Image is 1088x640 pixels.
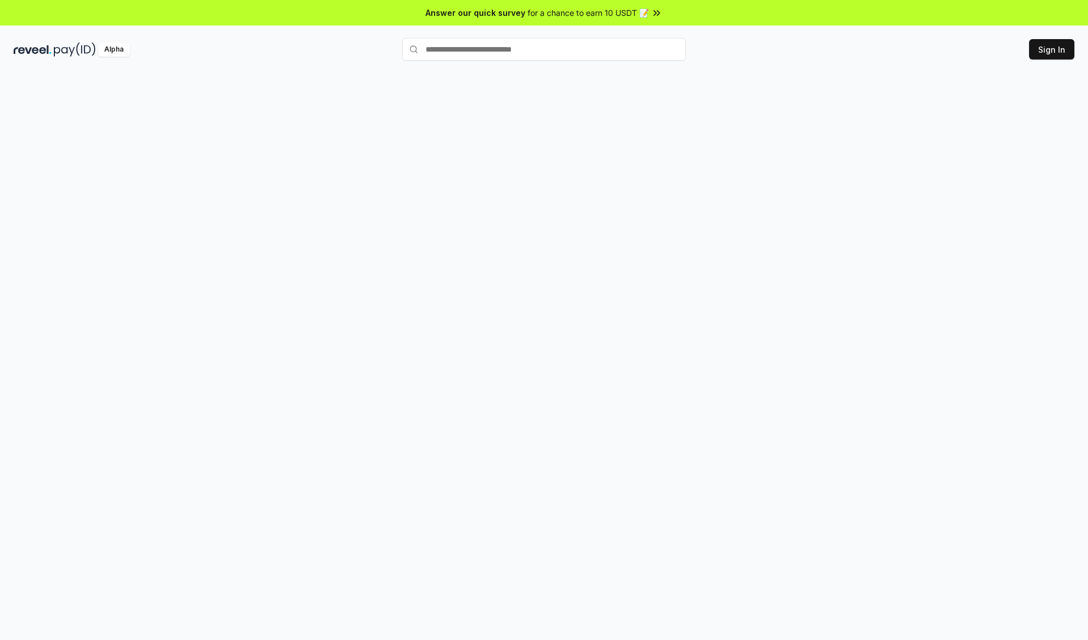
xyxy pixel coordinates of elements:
img: reveel_dark [14,43,52,57]
div: Alpha [98,43,130,57]
img: pay_id [54,43,96,57]
span: Answer our quick survey [426,7,525,19]
button: Sign In [1029,39,1074,60]
span: for a chance to earn 10 USDT 📝 [528,7,649,19]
